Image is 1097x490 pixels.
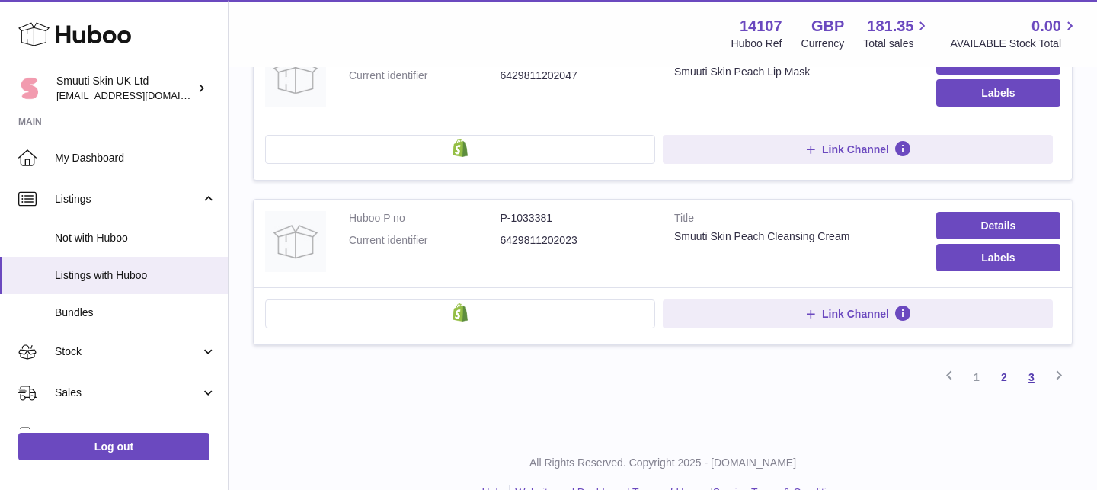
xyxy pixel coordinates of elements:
[265,211,326,272] img: Smuuti Skin Peach Cleansing Cream
[18,77,41,100] img: tomi@beautyko.fi
[863,37,931,51] span: Total sales
[55,427,200,441] span: Orders
[663,135,1053,164] button: Link Channel
[674,229,913,244] div: Smuuti Skin Peach Cleansing Cream
[863,16,931,51] a: 181.35 Total sales
[731,37,782,51] div: Huboo Ref
[349,233,501,248] dt: Current identifier
[950,37,1079,51] span: AVAILABLE Stock Total
[963,363,990,391] a: 1
[1018,363,1045,391] a: 3
[950,16,1079,51] a: 0.00 AVAILABLE Stock Total
[55,306,216,320] span: Bundles
[453,139,469,157] img: shopify-small.png
[55,386,200,400] span: Sales
[56,89,224,101] span: [EMAIL_ADDRESS][DOMAIN_NAME]
[55,231,216,245] span: Not with Huboo
[936,79,1060,107] button: Labels
[867,16,913,37] span: 181.35
[811,16,844,37] strong: GBP
[55,344,200,359] span: Stock
[1031,16,1061,37] span: 0.00
[349,211,501,226] dt: Huboo P no
[936,244,1060,271] button: Labels
[501,69,652,83] dd: 6429811202047
[501,233,652,248] dd: 6429811202023
[674,211,913,229] strong: Title
[241,456,1085,470] p: All Rights Reserved. Copyright 2025 - [DOMAIN_NAME]
[990,363,1018,391] a: 2
[56,74,193,103] div: Smuuti Skin UK Ltd
[55,192,200,207] span: Listings
[265,46,326,107] img: Smuuti Skin Peach Lip Mask
[453,303,469,322] img: shopify-small.png
[822,307,889,321] span: Link Channel
[501,211,652,226] dd: P-1033381
[55,268,216,283] span: Listings with Huboo
[801,37,845,51] div: Currency
[674,65,913,79] div: Smuuti Skin Peach Lip Mask
[663,299,1053,328] button: Link Channel
[936,212,1060,239] a: Details
[822,143,889,156] span: Link Channel
[55,151,216,165] span: My Dashboard
[18,433,209,460] a: Log out
[740,16,782,37] strong: 14107
[349,69,501,83] dt: Current identifier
